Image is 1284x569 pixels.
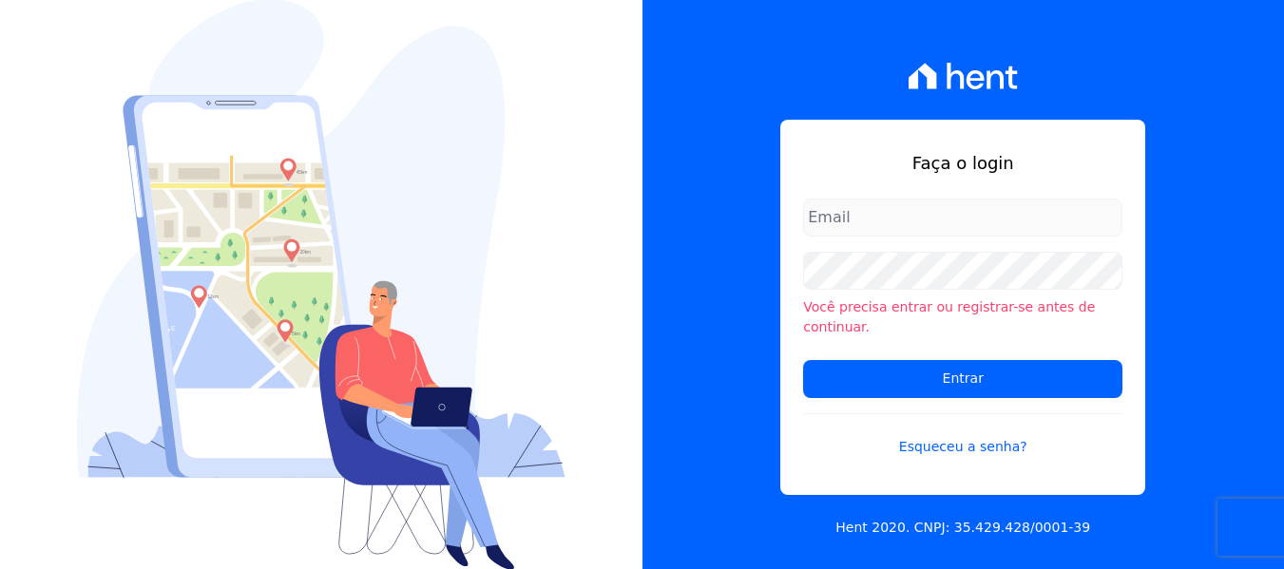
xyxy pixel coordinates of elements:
a: Esqueceu a senha? [803,413,1122,457]
h1: Faça o login [803,150,1122,176]
input: Entrar [803,360,1122,398]
input: Email [803,199,1122,237]
li: Você precisa entrar ou registrar-se antes de continuar. [803,297,1122,337]
p: Hent 2020. CNPJ: 35.429.428/0001-39 [835,518,1090,538]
